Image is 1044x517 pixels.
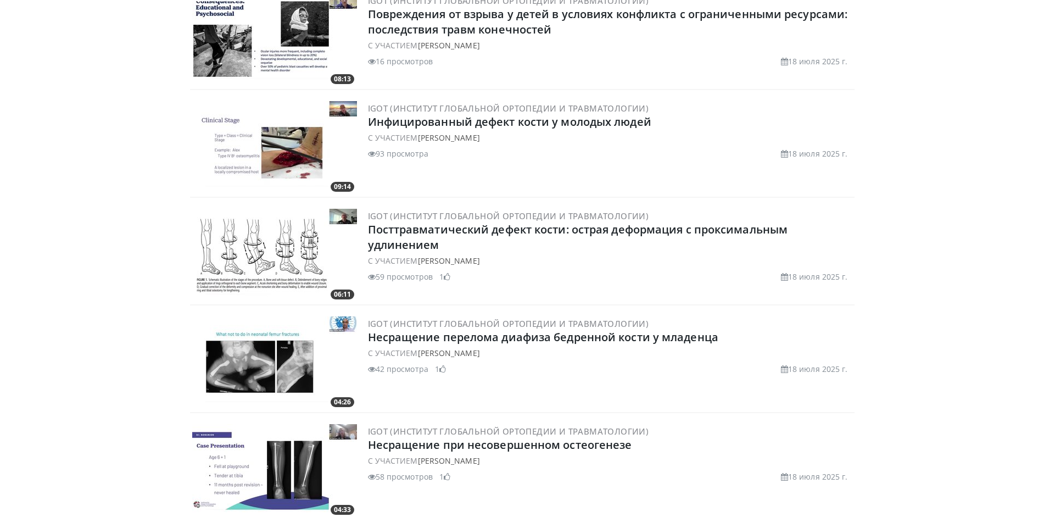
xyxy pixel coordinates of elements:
font: С УЧАСТИЕМ [368,132,418,143]
font: 06:11 [334,290,351,299]
a: Повреждения от взрыва у детей в условиях конфликта с ограниченными ресурсами: последствия травм к... [368,7,848,37]
a: Несращение перелома диафиза бедренной кости у младенца [368,330,718,344]
font: 42 просмотра [376,364,428,374]
a: IGOT (Институт глобальной ортопедии и травматологии) [368,103,649,114]
a: Несращение при несовершенном остеогенезе [368,437,632,452]
font: 93 просмотра [376,148,428,159]
a: [PERSON_NAME] [418,255,480,266]
a: 09:14 [192,101,357,194]
font: 04:33 [334,505,351,514]
a: [PERSON_NAME] [418,348,480,358]
font: 18 июля 2025 г. [788,271,848,282]
font: 16 просмотров [376,56,433,66]
font: С УЧАСТИЕМ [368,40,418,51]
a: IGOT (Институт глобальной ортопедии и травматологии) [368,426,649,437]
font: 08:13 [334,74,351,84]
font: 58 просмотров [376,471,433,482]
a: [PERSON_NAME] [418,40,480,51]
font: 04:26 [334,397,351,407]
img: c2c88718-f9ab-48ef-bc38-574c26715331.300x170_q85_crop-smart_upscale.jpg [192,209,357,302]
a: [PERSON_NAME] [418,132,480,143]
img: a1a7d217-7f53-4aa3-b34d-272c1ed29bb8.300x170_q85_crop-smart_upscale.jpg [192,101,357,194]
a: 04:26 [192,316,357,410]
font: 1 [439,471,444,482]
img: a6baae5e-88f5-4884-b6c1-d3b25e0215f0.300x170_q85_crop-smart_upscale.jpg [192,316,357,410]
a: IGOT (Институт глобальной ортопедии и травматологии) [368,210,649,221]
font: 18 июля 2025 г. [788,148,848,159]
font: 18 июля 2025 г. [788,471,848,482]
font: 1 [435,364,439,374]
font: С УЧАСТИЕМ [368,455,418,466]
font: С УЧАСТИЕМ [368,255,418,266]
a: IGOT (Институт глобальной ортопедии и травматологии) [368,318,649,329]
font: 1 [439,271,444,282]
a: 06:11 [192,209,357,302]
font: 59 просмотров [376,271,433,282]
a: Инфицированный дефект кости у молодых людей [368,114,651,129]
font: 18 июля 2025 г. [788,364,848,374]
font: 18 июля 2025 г. [788,56,848,66]
font: С УЧАСТИЕМ [368,348,418,358]
font: 09:14 [334,182,351,191]
a: [PERSON_NAME] [418,455,480,466]
a: Посттравматический дефект кости: острая деформация с проксимальным удлинением [368,222,788,252]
